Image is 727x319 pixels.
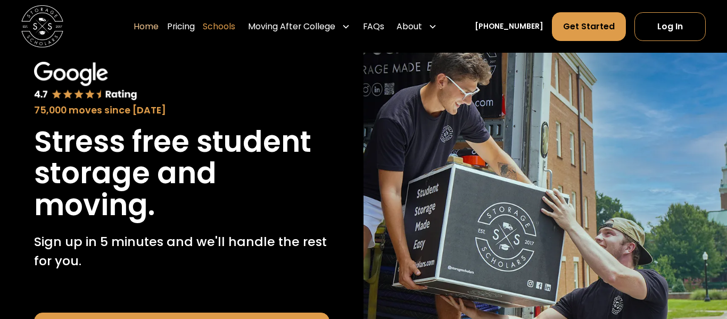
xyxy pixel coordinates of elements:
[475,21,543,32] a: [PHONE_NUMBER]
[396,20,422,33] div: About
[34,103,329,118] div: 75,000 moves since [DATE]
[244,12,354,41] div: Moving After College
[552,12,626,40] a: Get Started
[21,5,63,47] img: Storage Scholars main logo
[134,12,159,41] a: Home
[167,12,195,41] a: Pricing
[34,62,137,101] img: Google 4.7 star rating
[634,12,706,40] a: Log In
[392,12,441,41] div: About
[203,12,235,41] a: Schools
[34,232,329,270] p: Sign up in 5 minutes and we'll handle the rest for you.
[34,126,329,222] h1: Stress free student storage and moving.
[248,20,335,33] div: Moving After College
[363,12,384,41] a: FAQs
